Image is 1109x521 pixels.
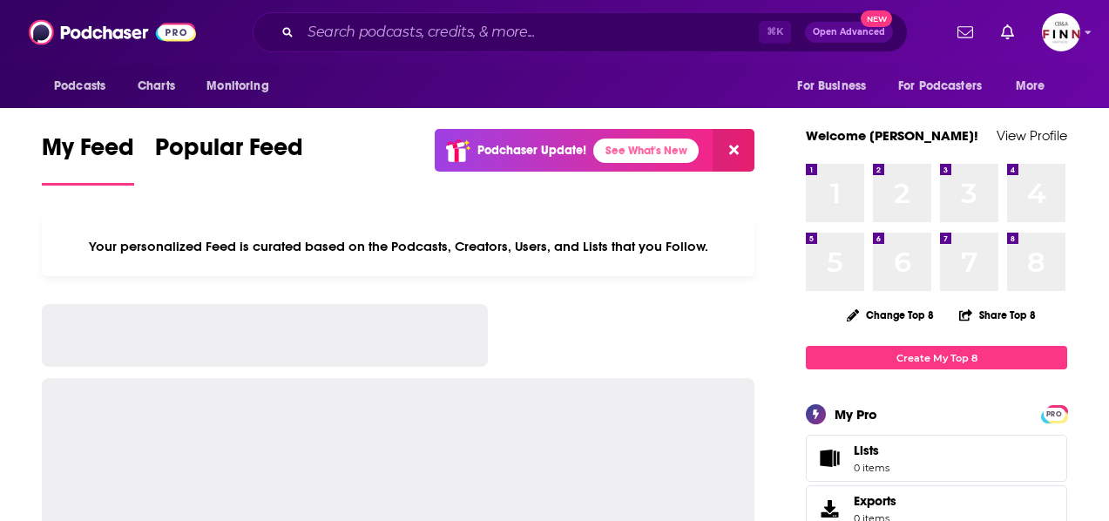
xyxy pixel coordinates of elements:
[812,497,847,521] span: Exports
[854,443,879,458] span: Lists
[835,406,877,423] div: My Pro
[813,28,885,37] span: Open Advanced
[126,70,186,103] a: Charts
[797,74,866,98] span: For Business
[812,446,847,470] span: Lists
[1042,13,1080,51] span: Logged in as FINNMadison
[854,493,896,509] span: Exports
[155,132,303,173] span: Popular Feed
[1042,13,1080,51] button: Show profile menu
[994,17,1021,47] a: Show notifications dropdown
[54,74,105,98] span: Podcasts
[759,21,791,44] span: ⌘ K
[950,17,980,47] a: Show notifications dropdown
[887,70,1007,103] button: open menu
[898,74,982,98] span: For Podcasters
[1042,13,1080,51] img: User Profile
[806,435,1067,482] a: Lists
[997,127,1067,144] a: View Profile
[958,298,1037,332] button: Share Top 8
[42,70,128,103] button: open menu
[194,70,291,103] button: open menu
[805,22,893,43] button: Open AdvancedNew
[854,443,889,458] span: Lists
[1016,74,1045,98] span: More
[785,70,888,103] button: open menu
[1004,70,1067,103] button: open menu
[42,132,134,186] a: My Feed
[861,10,892,27] span: New
[138,74,175,98] span: Charts
[253,12,908,52] div: Search podcasts, credits, & more...
[593,139,699,163] a: See What's New
[806,127,978,144] a: Welcome [PERSON_NAME]!
[806,346,1067,369] a: Create My Top 8
[42,132,134,173] span: My Feed
[836,304,944,326] button: Change Top 8
[1044,407,1065,420] a: PRO
[854,462,889,474] span: 0 items
[206,74,268,98] span: Monitoring
[301,18,759,46] input: Search podcasts, credits, & more...
[477,143,586,158] p: Podchaser Update!
[1044,408,1065,421] span: PRO
[29,16,196,49] img: Podchaser - Follow, Share and Rate Podcasts
[42,217,754,276] div: Your personalized Feed is curated based on the Podcasts, Creators, Users, and Lists that you Follow.
[155,132,303,186] a: Popular Feed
